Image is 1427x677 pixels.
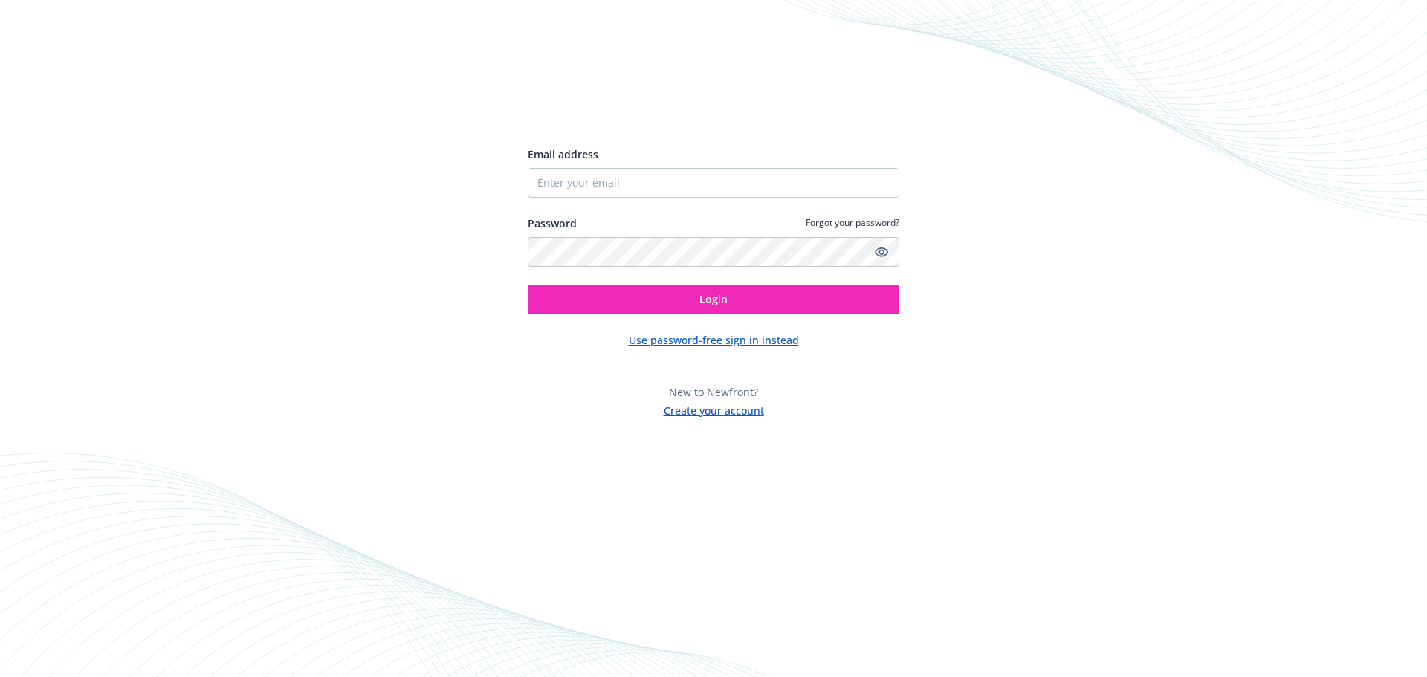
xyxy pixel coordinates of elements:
img: Newfront logo [528,93,668,119]
label: Password [528,216,577,231]
input: Enter your password [528,237,899,267]
a: Forgot your password? [806,216,899,229]
button: Login [528,285,899,314]
button: Use password-free sign in instead [629,332,799,348]
input: Enter your email [528,168,899,198]
span: Login [699,292,728,306]
button: Create your account [664,400,764,418]
a: Show password [873,243,890,261]
span: Email address [528,147,598,161]
span: New to Newfront? [669,385,758,399]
